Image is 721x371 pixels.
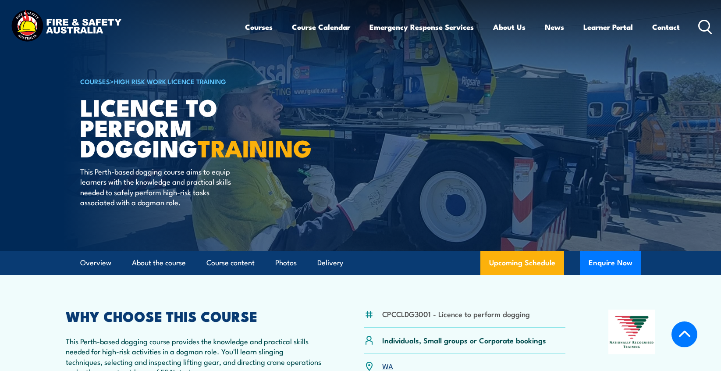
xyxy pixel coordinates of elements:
[493,15,526,39] a: About Us
[80,76,297,86] h6: >
[275,251,297,275] a: Photos
[206,251,255,275] a: Course content
[80,96,297,158] h1: Licence to Perform Dogging
[608,310,656,354] img: Nationally Recognised Training logo.
[382,360,393,371] a: WA
[66,310,322,322] h2: WHY CHOOSE THIS COURSE
[198,129,312,165] strong: TRAINING
[583,15,633,39] a: Learner Portal
[80,251,111,275] a: Overview
[132,251,186,275] a: About the course
[80,76,110,86] a: COURSES
[369,15,474,39] a: Emergency Response Services
[292,15,350,39] a: Course Calendar
[114,76,226,86] a: High Risk Work Licence Training
[382,335,546,345] p: Individuals, Small groups or Corporate bookings
[652,15,680,39] a: Contact
[545,15,564,39] a: News
[80,166,240,207] p: This Perth-based dogging course aims to equip learners with the knowledge and practical skills ne...
[382,309,530,319] li: CPCCLDG3001 - Licence to perform dogging
[480,251,564,275] a: Upcoming Schedule
[317,251,343,275] a: Delivery
[245,15,273,39] a: Courses
[580,251,641,275] button: Enquire Now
